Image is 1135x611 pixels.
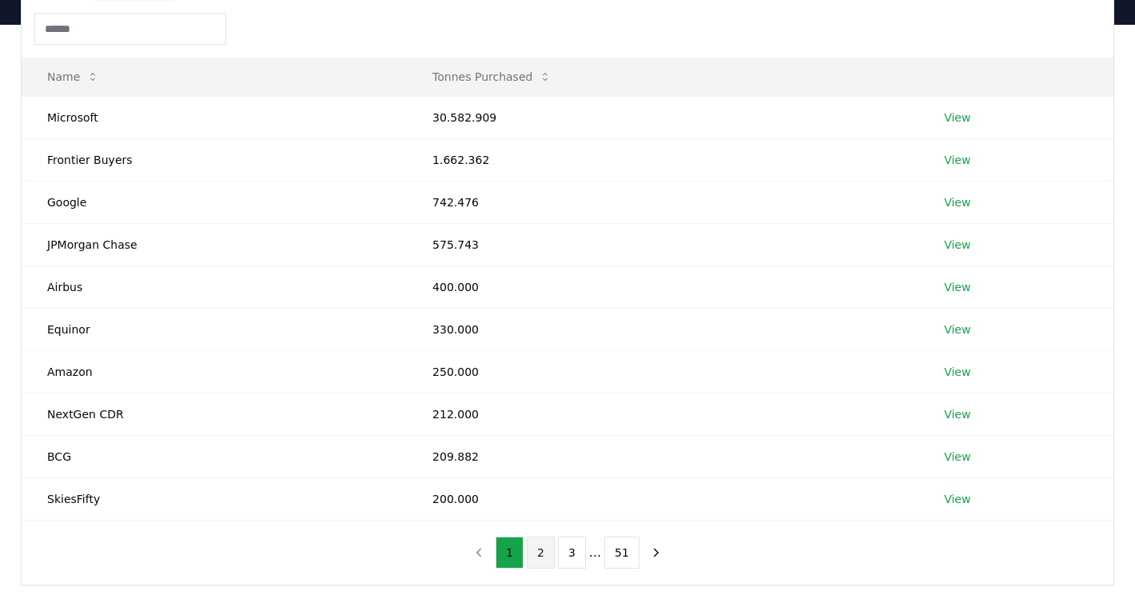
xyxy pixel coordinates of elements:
[22,266,407,308] td: Airbus
[558,537,586,569] button: 3
[589,543,601,562] li: ...
[643,537,670,569] button: next page
[527,537,555,569] button: 2
[407,393,918,435] td: 212.000
[407,266,918,308] td: 400.000
[496,537,524,569] button: 1
[34,61,112,93] button: Name
[420,61,564,93] button: Tonnes Purchased
[944,110,970,126] a: View
[22,181,407,223] td: Google
[944,491,970,507] a: View
[22,350,407,393] td: Amazon
[407,96,918,138] td: 30.582.909
[22,223,407,266] td: JPMorgan Chase
[407,138,918,181] td: 1.662.362
[407,350,918,393] td: 250.000
[944,364,970,380] a: View
[604,537,639,569] button: 51
[944,152,970,168] a: View
[407,223,918,266] td: 575.743
[22,96,407,138] td: Microsoft
[22,477,407,520] td: SkiesFifty
[407,477,918,520] td: 200.000
[944,321,970,337] a: View
[22,393,407,435] td: NextGen CDR
[407,435,918,477] td: 209.882
[944,237,970,253] a: View
[944,406,970,422] a: View
[22,138,407,181] td: Frontier Buyers
[22,435,407,477] td: BCG
[407,181,918,223] td: 742.476
[407,308,918,350] td: 330.000
[944,279,970,295] a: View
[944,449,970,465] a: View
[944,194,970,210] a: View
[22,308,407,350] td: Equinor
